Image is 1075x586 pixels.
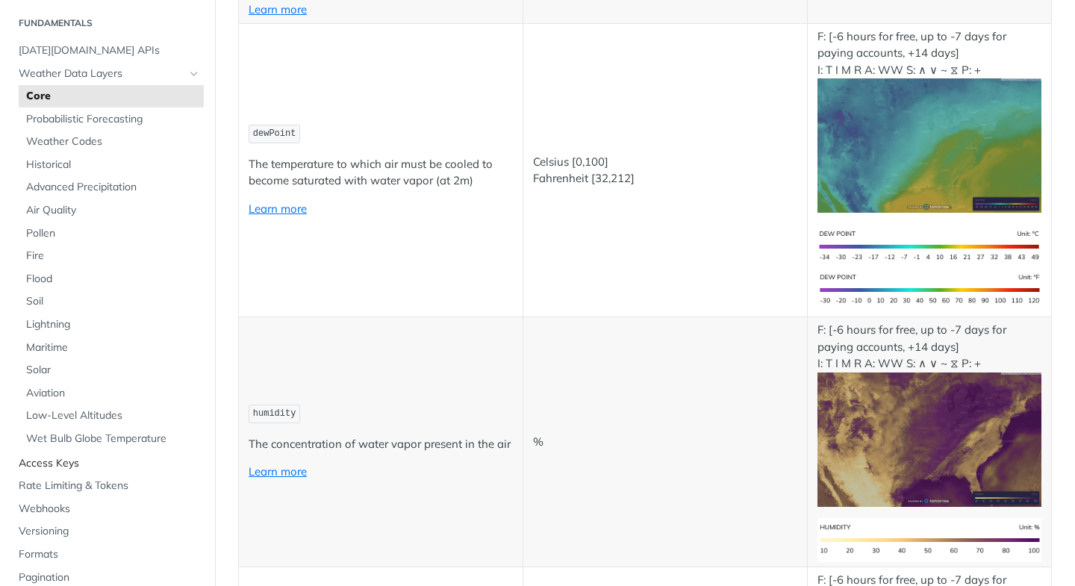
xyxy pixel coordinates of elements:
h2: Fundamentals [11,16,204,30]
p: F: [-6 hours for free, up to -7 days for paying accounts, +14 days] I: T I M R A: WW S: ∧ ∨ ~ ⧖ P: + [817,28,1041,213]
p: % [533,434,797,451]
span: Core [26,89,200,104]
span: Solar [26,363,200,378]
span: Webhooks [19,502,200,517]
a: Pollen [19,222,204,245]
a: Weather Codes [19,131,204,153]
a: Learn more [249,2,307,16]
a: Advanced Precipitation [19,176,204,199]
p: Celsius [0,100] Fahrenheit [32,212] [533,154,797,187]
a: Flood [19,268,204,290]
span: Expand image [817,137,1041,152]
span: Rate Limiting & Tokens [19,479,200,493]
button: Hide subpages for Weather Data Layers [188,68,200,80]
span: Maritime [26,340,200,355]
img: humidity [817,518,1041,562]
span: Expand image [817,431,1041,445]
span: humidity [253,408,296,419]
span: Wet Bulb Globe Temperature [26,431,200,446]
p: The temperature to which air must be cooled to become saturated with water vapor (at 2m) [249,156,513,190]
span: Flood [26,272,200,287]
a: Webhooks [11,498,204,520]
span: dewPoint [253,128,296,139]
a: Access Keys [11,452,204,475]
a: Learn more [249,464,307,479]
a: Probabilistic Forecasting [19,108,204,131]
span: Lightning [26,317,200,332]
a: Weather Data LayersHide subpages for Weather Data Layers [11,63,204,85]
img: dewpoint-us [817,268,1041,312]
img: humidity [817,373,1041,507]
span: Expand image [817,281,1041,296]
span: Advanced Precipitation [26,180,200,195]
a: Wet Bulb Globe Temperature [19,428,204,450]
a: Core [19,85,204,107]
span: Access Keys [19,456,200,471]
span: Expand image [817,237,1041,252]
a: Aviation [19,382,204,405]
p: The concentration of water vapor present in the air [249,436,513,453]
a: Maritime [19,337,204,359]
span: Probabilistic Forecasting [26,112,200,127]
span: Versioning [19,524,200,539]
span: Weather Codes [26,134,200,149]
span: Expand image [817,532,1041,546]
span: [DATE][DOMAIN_NAME] APIs [19,43,200,58]
a: Historical [19,154,204,176]
a: Soil [19,290,204,313]
span: Historical [26,158,200,172]
a: Low-Level Altitudes [19,405,204,427]
p: F: [-6 hours for free, up to -7 days for paying accounts, +14 days] I: T I M R A: WW S: ∧ ∨ ~ ⧖ P: + [817,322,1041,506]
span: Formats [19,547,200,562]
img: dewpoint [817,78,1041,213]
a: Formats [11,543,204,566]
a: Solar [19,359,204,381]
span: Aviation [26,386,200,401]
a: Fire [19,245,204,267]
a: Lightning [19,314,204,336]
span: Air Quality [26,203,200,218]
a: Rate Limiting & Tokens [11,475,204,497]
a: Versioning [11,520,204,543]
span: Pagination [19,570,200,585]
a: Learn more [249,202,307,216]
span: Low-Level Altitudes [26,408,200,423]
span: Fire [26,249,200,264]
img: dewpoint-si [817,224,1041,268]
a: Air Quality [19,199,204,222]
span: Weather Data Layers [19,66,184,81]
a: [DATE][DOMAIN_NAME] APIs [11,40,204,62]
span: Pollen [26,226,200,241]
span: Soil [26,294,200,309]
